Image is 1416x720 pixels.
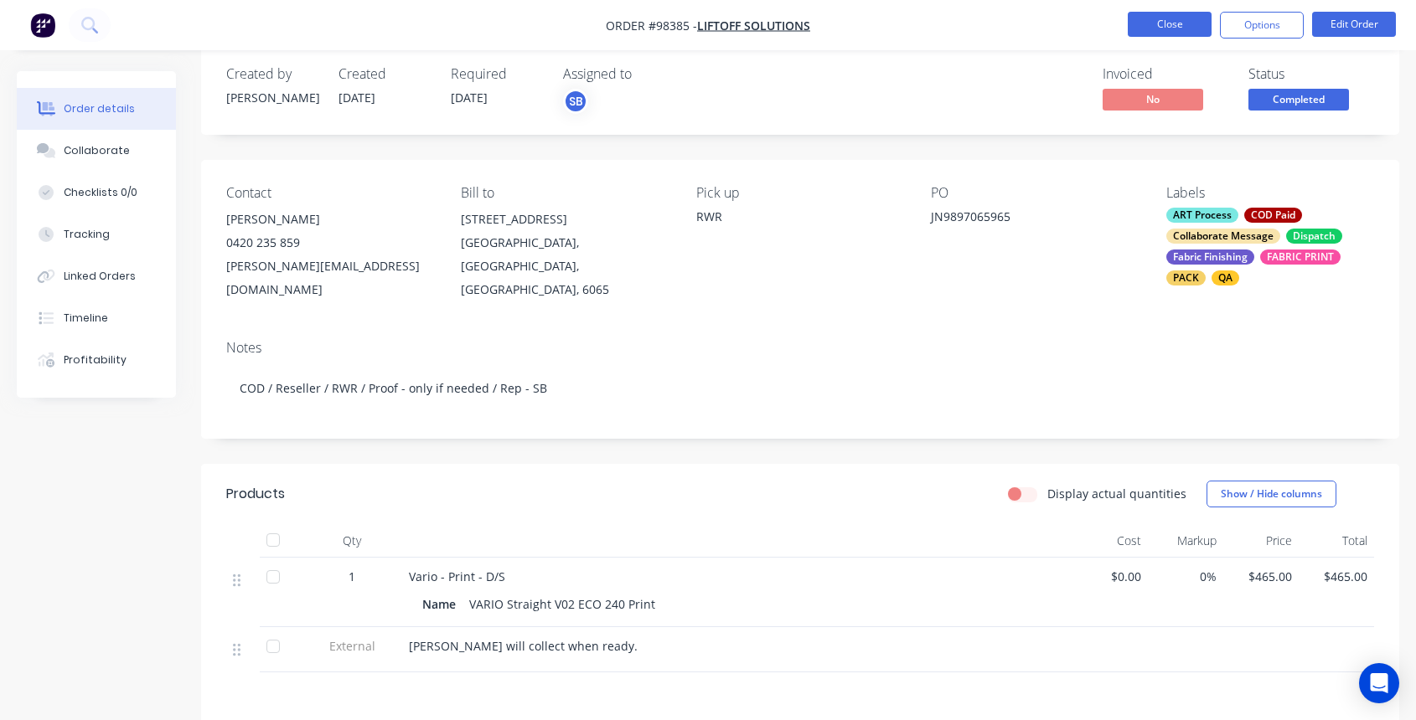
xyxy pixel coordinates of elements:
[451,90,488,105] span: [DATE]
[1166,208,1238,223] div: ART Process
[64,101,135,116] div: Order details
[226,340,1374,356] div: Notes
[1299,524,1374,558] div: Total
[1220,12,1304,39] button: Options
[226,363,1374,414] div: COD / Reseller / RWR / Proof - only if needed / Rep - SB
[1248,66,1374,82] div: Status
[697,18,810,33] a: LIFTOFF SOLUTIONS
[422,592,463,616] div: Name
[409,568,505,584] span: Vario - Print - D/S
[1359,663,1399,703] div: Open Intercom Messenger
[451,66,543,82] div: Required
[1166,249,1254,265] div: Fabric Finishing
[226,208,434,301] div: [PERSON_NAME]0420 235 859[PERSON_NAME][EMAIL_ADDRESS][DOMAIN_NAME]
[1312,12,1396,37] button: Edit Order
[338,66,431,82] div: Created
[64,269,136,284] div: Linked Orders
[1166,270,1206,285] div: PACK
[226,231,434,255] div: 0420 235 859
[1128,12,1212,37] button: Close
[64,143,130,158] div: Collaborate
[64,185,137,200] div: Checklists 0/0
[1244,208,1302,223] div: COD Paid
[461,208,669,301] div: [STREET_ADDRESS][GEOGRAPHIC_DATA], [GEOGRAPHIC_DATA], [GEOGRAPHIC_DATA], 6065
[1079,568,1141,585] span: $0.00
[17,297,176,339] button: Timeline
[64,352,127,368] div: Profitability
[17,339,176,381] button: Profitability
[17,213,176,255] button: Tracking
[463,592,662,616] div: VARIO Straight V02 ECO 240 Print
[226,208,434,231] div: [PERSON_NAME]
[1305,568,1367,585] span: $465.00
[409,638,638,654] span: [PERSON_NAME] will collect when ready.
[1212,270,1239,285] div: QA
[17,255,176,297] button: Linked Orders
[64,311,108,326] div: Timeline
[606,18,697,33] span: Order #98385 -
[461,208,669,231] div: [STREET_ADDRESS]
[308,637,395,655] span: External
[1148,524,1223,558] div: Markup
[563,89,588,114] button: SB
[226,185,434,201] div: Contact
[1047,485,1186,502] label: Display actual quantities
[17,130,176,172] button: Collaborate
[17,172,176,213] button: Checklists 0/0
[349,568,355,585] span: 1
[1230,568,1292,585] span: $465.00
[563,66,731,82] div: Assigned to
[1072,524,1148,558] div: Cost
[64,227,110,242] div: Tracking
[696,208,904,225] div: RWR
[461,185,669,201] div: Bill to
[30,13,55,38] img: Factory
[1155,568,1217,585] span: 0%
[226,89,318,106] div: [PERSON_NAME]
[1103,66,1228,82] div: Invoiced
[1166,185,1374,201] div: Labels
[1260,249,1341,265] div: FABRIC PRINT
[461,231,669,301] div: [GEOGRAPHIC_DATA], [GEOGRAPHIC_DATA], [GEOGRAPHIC_DATA], 6065
[931,208,1139,231] div: JN9897065965
[1223,524,1299,558] div: Price
[17,88,176,130] button: Order details
[226,255,434,301] div: [PERSON_NAME][EMAIL_ADDRESS][DOMAIN_NAME]
[1248,89,1349,114] button: Completed
[338,90,375,105] span: [DATE]
[696,185,904,201] div: Pick up
[302,524,402,558] div: Qty
[1103,89,1203,110] span: No
[226,484,285,504] div: Products
[1286,229,1342,244] div: Dispatch
[1166,229,1280,244] div: Collaborate Message
[1207,481,1336,507] button: Show / Hide columns
[931,185,1139,201] div: PO
[226,66,318,82] div: Created by
[1248,89,1349,110] span: Completed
